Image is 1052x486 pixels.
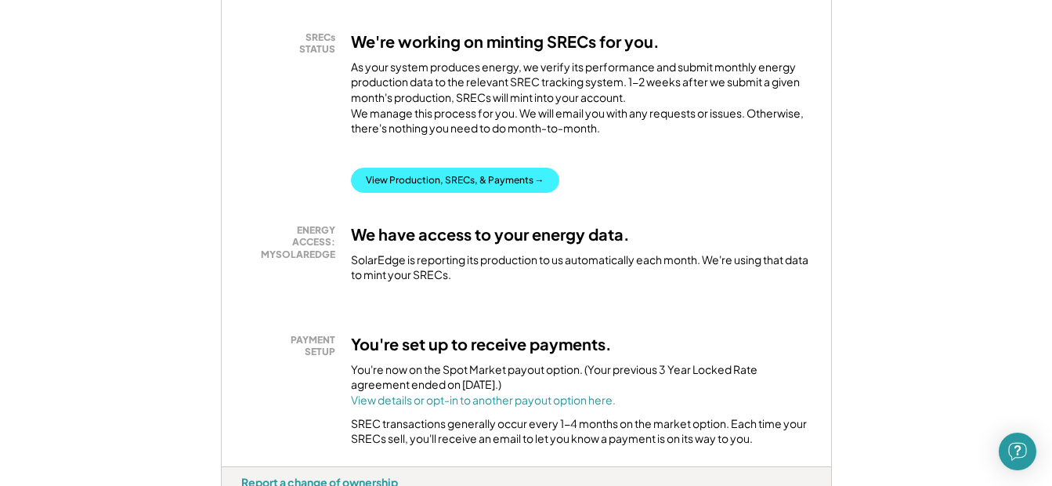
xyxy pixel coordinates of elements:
[351,31,660,52] h3: We're working on minting SRECs for you.
[999,433,1036,470] div: Open Intercom Messenger
[351,60,812,144] div: As your system produces energy, we verify its performance and submit monthly energy production da...
[249,224,335,261] div: ENERGY ACCESS: MYSOLAREDGE
[351,362,812,408] div: You're now on the Spot Market payout option. (Your previous 3 Year Locked Rate agreement ended on...
[351,334,612,354] h3: You're set up to receive payments.
[249,31,335,56] div: SRECs STATUS
[351,393,616,407] a: View details or opt-in to another payout option here.
[351,416,812,447] div: SREC transactions generally occur every 1-4 months on the market option. Each time your SRECs sel...
[249,334,335,358] div: PAYMENT SETUP
[351,252,812,283] div: SolarEdge is reporting its production to us automatically each month. We're using that data to mi...
[351,168,559,193] button: View Production, SRECs, & Payments →
[351,224,630,245] h3: We have access to your energy data.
